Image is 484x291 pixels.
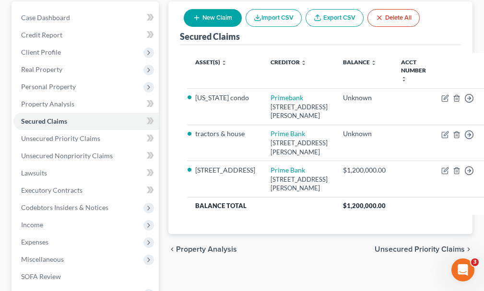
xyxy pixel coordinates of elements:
span: Miscellaneous [21,255,64,263]
th: Balance Total [188,197,335,214]
li: [STREET_ADDRESS] [195,165,255,175]
span: Case Dashboard [21,13,70,22]
a: Secured Claims [13,113,159,130]
div: Secured Claims [180,31,240,42]
i: unfold_more [371,60,377,66]
button: Unsecured Priority Claims chevron_right [375,245,472,253]
iframe: Intercom live chat [451,258,474,281]
div: $1,200,000.00 [343,165,386,175]
span: Personal Property [21,82,76,91]
span: Unsecured Priority Claims [375,245,465,253]
button: Import CSV [246,9,302,27]
span: Secured Claims [21,117,67,125]
a: Balance unfold_more [343,58,377,66]
span: Real Property [21,65,62,73]
a: Export CSV [306,9,364,27]
span: Unsecured Nonpriority Claims [21,151,113,160]
span: Income [21,221,43,229]
div: [STREET_ADDRESS][PERSON_NAME] [271,103,328,120]
div: Unknown [343,93,386,103]
a: Executory Contracts [13,182,159,199]
span: Property Analysis [21,100,74,108]
i: unfold_more [301,60,307,66]
a: Creditor unfold_more [271,58,307,66]
a: Primebank [271,93,303,102]
a: SOFA Review [13,268,159,285]
a: Credit Report [13,26,159,44]
span: Expenses [21,238,48,246]
button: New Claim [184,9,242,27]
span: $1,200,000.00 [343,202,386,210]
span: SOFA Review [21,272,61,280]
i: unfold_more [221,60,227,66]
span: Codebtors Insiders & Notices [21,203,108,211]
div: [STREET_ADDRESS][PERSON_NAME] [271,175,328,193]
a: Prime Bank [271,166,305,174]
i: chevron_left [168,245,176,253]
li: tractors & house [195,129,255,139]
li: [US_STATE] condo [195,93,255,103]
div: [STREET_ADDRESS][PERSON_NAME] [271,139,328,156]
span: Credit Report [21,31,62,39]
button: Delete All [367,9,420,27]
a: Prime Bank [271,129,305,138]
i: unfold_more [401,76,407,82]
span: Property Analysis [176,245,237,253]
span: 3 [471,258,479,266]
a: Property Analysis [13,95,159,113]
a: Unsecured Priority Claims [13,130,159,147]
button: chevron_left Property Analysis [168,245,237,253]
span: Executory Contracts [21,186,83,194]
a: Unsecured Nonpriority Claims [13,147,159,164]
span: Unsecured Priority Claims [21,134,100,142]
a: Asset(s) unfold_more [195,58,227,66]
a: Acct Number unfold_more [401,58,426,82]
i: chevron_right [465,245,472,253]
a: Lawsuits [13,164,159,182]
a: Case Dashboard [13,9,159,26]
span: Client Profile [21,48,61,56]
div: Unknown [343,129,386,139]
span: Lawsuits [21,169,47,177]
